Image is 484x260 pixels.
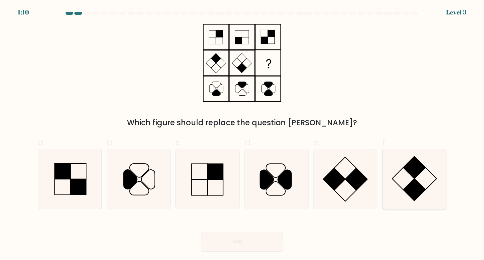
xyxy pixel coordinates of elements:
[382,136,387,149] span: f.
[446,8,466,17] div: Level 3
[201,232,283,252] button: Next
[245,136,252,149] span: d.
[42,117,442,128] div: Which figure should replace the question [PERSON_NAME]?
[38,136,45,149] span: a.
[176,136,182,149] span: c.
[18,8,29,17] div: 1:10
[107,136,114,149] span: b.
[314,136,320,149] span: e.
